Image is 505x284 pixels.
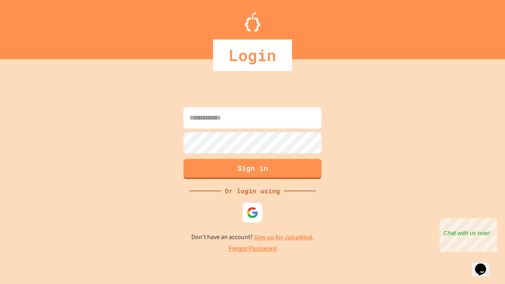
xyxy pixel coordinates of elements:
iframe: chat widget [472,252,497,276]
p: Don't have an account? [191,232,314,242]
img: Logo.svg [245,12,260,32]
div: Or login using [221,186,284,196]
iframe: chat widget [440,218,497,252]
a: Forgot Password [228,244,277,254]
div: Login [213,39,292,71]
img: google-icon.svg [247,207,258,219]
button: Sign in [183,159,322,179]
a: Sign up for JuiceMind. [254,233,314,241]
